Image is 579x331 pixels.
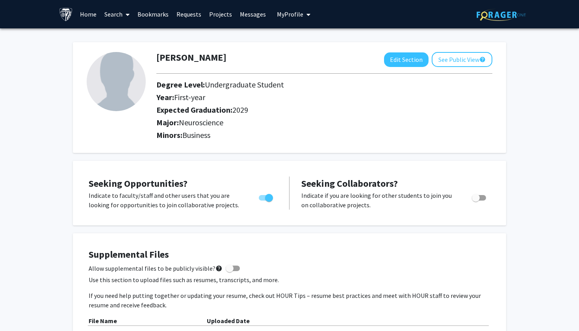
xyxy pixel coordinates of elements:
h2: Expected Graduation: [156,105,448,115]
span: 2029 [232,105,248,115]
span: Seeking Opportunities? [89,177,187,190]
h2: Year: [156,93,448,102]
h2: Minors: [156,130,492,140]
mat-icon: help [215,264,223,273]
span: Undergraduate Student [205,80,284,89]
span: Seeking Collaborators? [301,177,398,190]
iframe: Chat [6,296,33,325]
img: Johns Hopkins University Logo [59,7,73,21]
a: Bookmarks [134,0,173,28]
img: ForagerOne Logo [477,9,526,21]
h2: Degree Level: [156,80,448,89]
span: Allow supplemental files to be publicly visible? [89,264,223,273]
div: Toggle [256,191,277,203]
p: If you need help putting together or updating your resume, check out HOUR Tips – resume best prac... [89,291,490,310]
p: Indicate if you are looking for other students to join you on collaborative projects. [301,191,457,210]
h2: Major: [156,118,492,127]
p: Indicate to faculty/staff and other users that you are looking for opportunities to join collabor... [89,191,244,210]
span: Neuroscience [179,117,223,127]
a: Requests [173,0,205,28]
button: Edit Section [384,52,429,67]
mat-icon: help [479,55,486,64]
a: Messages [236,0,270,28]
span: Business [182,130,210,140]
div: Toggle [469,191,490,203]
span: First-year [174,92,205,102]
b: File Name [89,317,117,325]
img: Profile Picture [87,52,146,111]
h4: Supplemental Files [89,249,490,260]
button: See Public View [432,52,492,67]
a: Home [76,0,100,28]
span: My Profile [277,10,303,18]
a: Search [100,0,134,28]
p: Use this section to upload files such as resumes, transcripts, and more. [89,275,490,285]
b: Uploaded Date [207,317,250,325]
h1: [PERSON_NAME] [156,52,226,63]
a: Projects [205,0,236,28]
